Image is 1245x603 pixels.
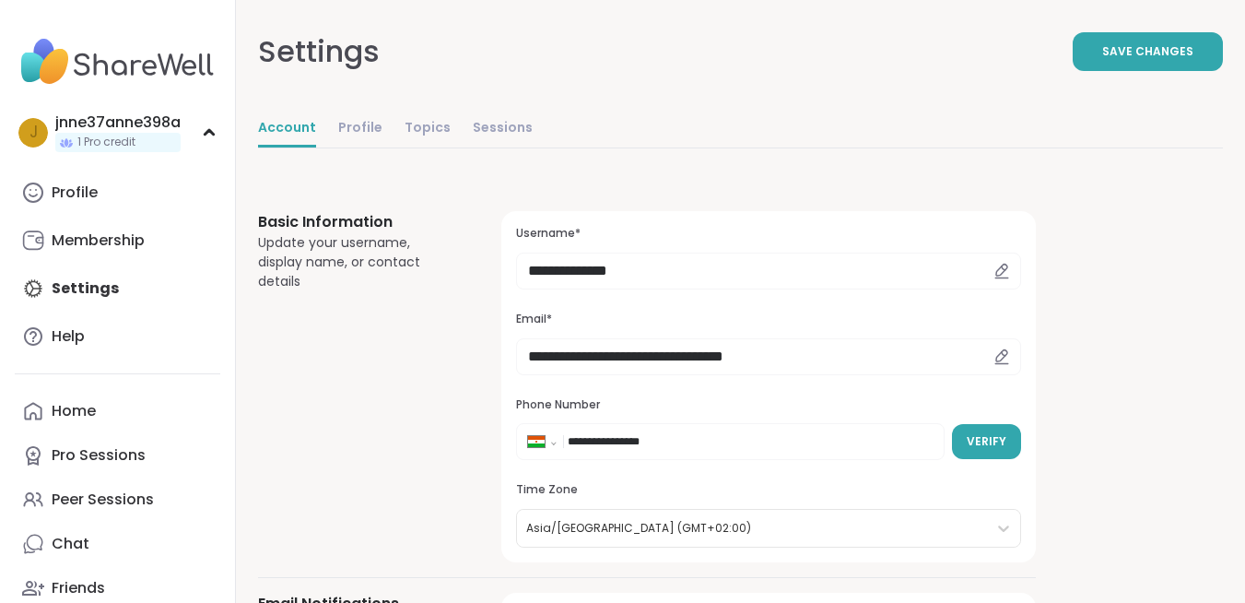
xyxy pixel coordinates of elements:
[1073,32,1223,71] button: Save Changes
[15,389,220,433] a: Home
[52,401,96,421] div: Home
[52,490,154,510] div: Peer Sessions
[967,433,1006,450] span: Verify
[15,314,220,359] a: Help
[52,578,105,598] div: Friends
[516,226,1021,242] h3: Username*
[405,111,451,148] a: Topics
[55,112,181,133] div: jnne37anne398a
[1102,43,1193,60] span: Save Changes
[52,326,85,347] div: Help
[15,478,220,522] a: Peer Sessions
[52,445,146,466] div: Pro Sessions
[258,111,316,148] a: Account
[15,219,220,263] a: Membership
[15,522,220,566] a: Chat
[52,534,89,554] div: Chat
[258,233,457,291] div: Update your username, display name, or contact details
[52,231,145,251] div: Membership
[516,397,1021,413] h3: Phone Number
[952,424,1021,459] button: Verify
[258,30,380,74] div: Settings
[77,135,135,150] span: 1 Pro credit
[516,482,1021,498] h3: Time Zone
[15,433,220,478] a: Pro Sessions
[52,183,98,203] div: Profile
[15,30,220,94] img: ShareWell Nav Logo
[29,121,38,145] span: j
[516,312,1021,327] h3: Email*
[338,111,382,148] a: Profile
[473,111,533,148] a: Sessions
[15,171,220,215] a: Profile
[258,211,457,233] h3: Basic Information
